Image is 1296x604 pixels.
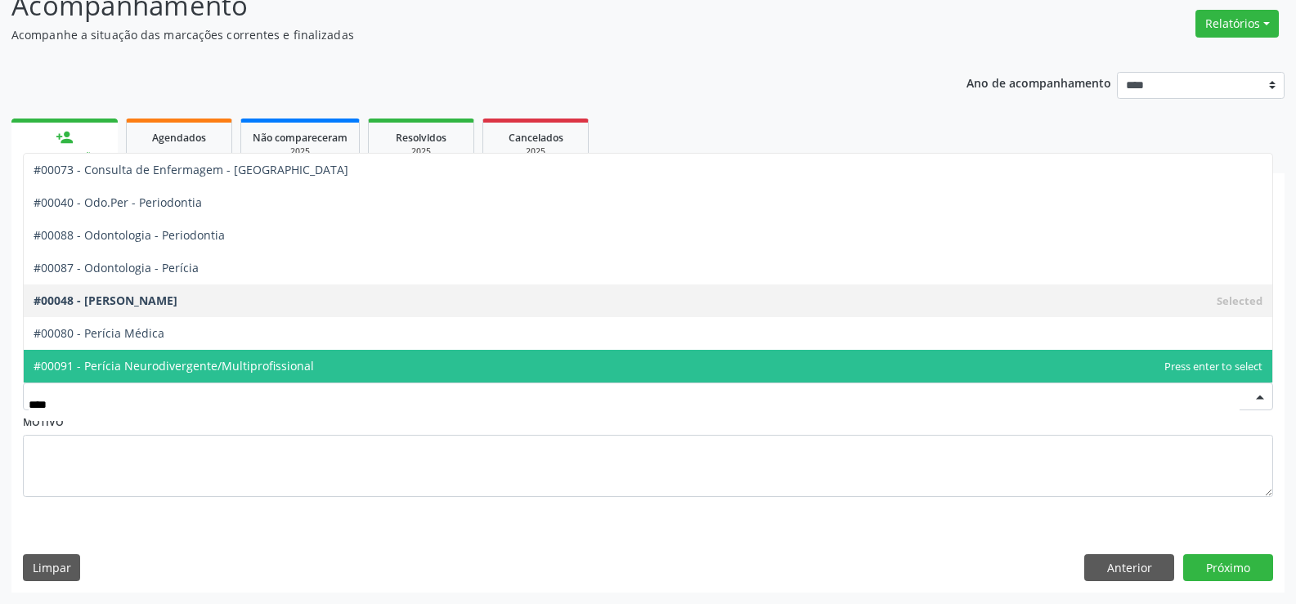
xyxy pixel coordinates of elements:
span: Não compareceram [253,131,348,145]
span: #00073 - Consulta de Enfermagem - [GEOGRAPHIC_DATA] [34,162,348,177]
span: Agendados [152,131,206,145]
span: #00088 - Odontologia - Periodontia [34,227,225,243]
div: 2025 [380,145,462,158]
div: 2025 [495,145,576,158]
div: 2025 [253,145,348,158]
div: Nova marcação [23,150,106,163]
button: Anterior [1084,554,1174,582]
p: Ano de acompanhamento [966,72,1111,92]
button: Próximo [1183,554,1273,582]
label: Motivo [23,410,64,436]
span: #00091 - Perícia Neurodivergente/Multiprofissional [34,358,314,374]
span: #00087 - Odontologia - Perícia [34,260,199,275]
span: #00080 - Perícia Médica [34,325,164,341]
span: Resolvidos [396,131,446,145]
span: #00048 - [PERSON_NAME] [34,293,177,308]
button: Relatórios [1195,10,1279,38]
p: Acompanhe a situação das marcações correntes e finalizadas [11,26,903,43]
div: person_add [56,128,74,146]
span: Cancelados [509,131,563,145]
button: Limpar [23,554,80,582]
span: #00040 - Odo.Per - Periodontia [34,195,202,210]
